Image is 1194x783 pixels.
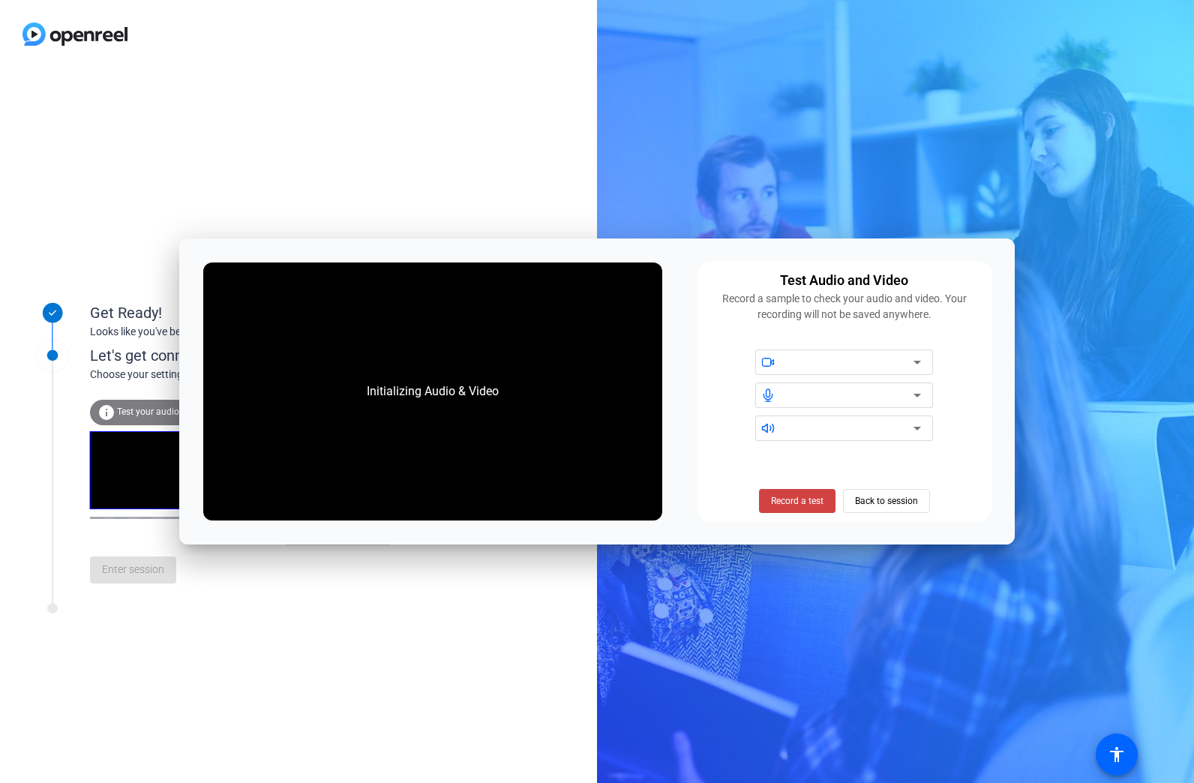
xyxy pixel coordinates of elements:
button: Record a test [759,489,835,513]
button: Back to session [843,489,930,513]
div: Test Audio and Video [780,270,908,291]
div: Initializing Audio & Video [352,367,514,415]
mat-icon: info [97,403,115,421]
div: Choose your settings [90,367,421,382]
div: Record a sample to check your audio and video. Your recording will not be saved anywhere. [706,291,984,322]
span: Back to session [855,487,918,515]
span: Test your audio and video [117,406,221,417]
span: Record a test [771,494,823,508]
mat-icon: accessibility [1108,745,1126,763]
div: Get Ready! [90,301,390,324]
div: Looks like you've been invited to join [90,324,390,340]
div: Let's get connected. [90,344,421,367]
